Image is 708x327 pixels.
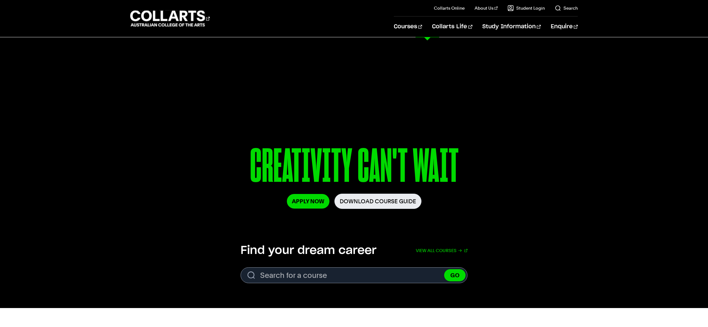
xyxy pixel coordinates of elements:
div: Go to homepage [130,10,210,27]
button: GO [444,269,466,281]
form: Search [241,267,467,283]
a: Student Login [508,5,545,11]
input: Search for a course [241,267,467,283]
a: Apply Now [287,194,329,209]
a: Collarts Online [434,5,465,11]
p: CREATIVITY CAN'T WAIT [191,142,518,194]
a: Enquire [551,16,578,37]
a: View all courses [416,244,467,257]
a: Courses [394,16,422,37]
a: Download Course Guide [334,194,421,209]
a: Study Information [482,16,541,37]
a: About Us [475,5,498,11]
a: Collarts Life [432,16,472,37]
h2: Find your dream career [241,244,376,257]
a: Search [555,5,578,11]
